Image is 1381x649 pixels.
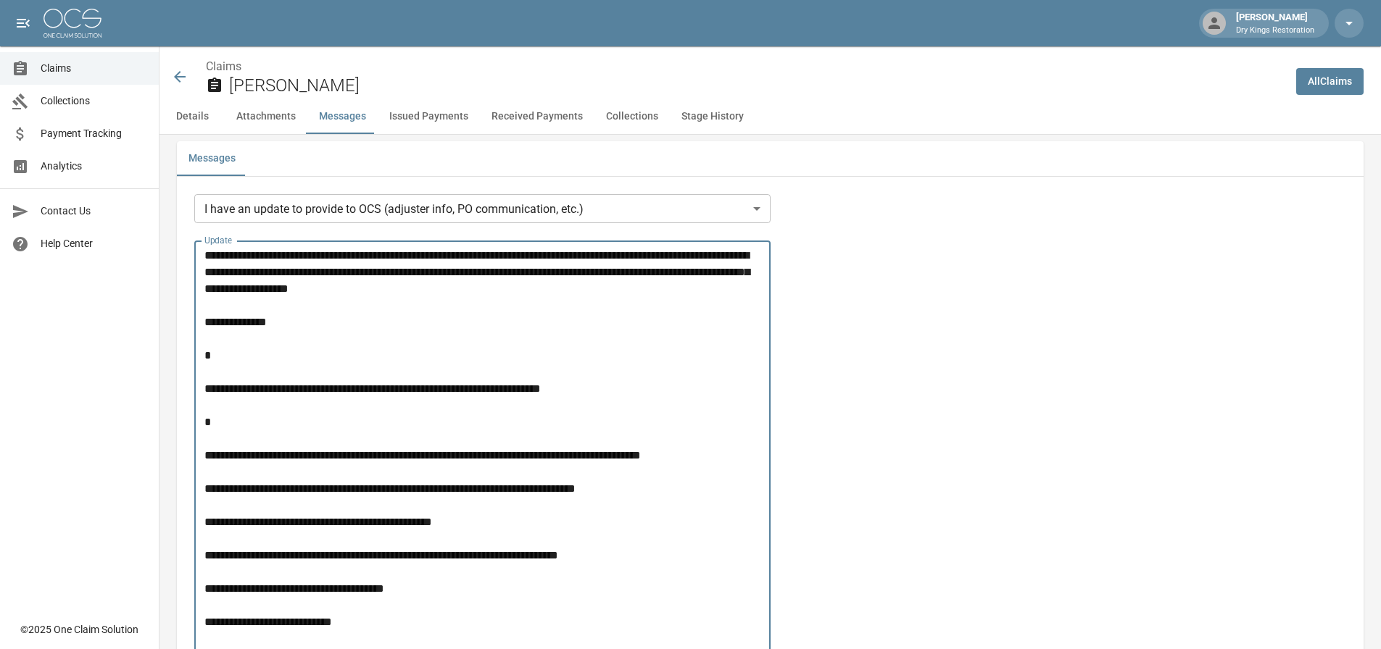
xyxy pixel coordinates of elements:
[41,236,147,251] span: Help Center
[194,194,771,223] div: I have an update to provide to OCS (adjuster info, PO communication, etc.)
[204,234,232,246] label: Update
[307,99,378,134] button: Messages
[378,99,480,134] button: Issued Payments
[1230,10,1320,36] div: [PERSON_NAME]
[159,99,225,134] button: Details
[41,126,147,141] span: Payment Tracking
[43,9,101,38] img: ocs-logo-white-transparent.png
[159,99,1381,134] div: anchor tabs
[41,61,147,76] span: Claims
[41,159,147,174] span: Analytics
[594,99,670,134] button: Collections
[206,59,241,73] a: Claims
[177,141,1364,176] div: related-list tabs
[177,141,247,176] button: Messages
[670,99,755,134] button: Stage History
[1296,68,1364,95] a: AllClaims
[206,58,1285,75] nav: breadcrumb
[1236,25,1314,37] p: Dry Kings Restoration
[9,9,38,38] button: open drawer
[480,99,594,134] button: Received Payments
[225,99,307,134] button: Attachments
[41,93,147,109] span: Collections
[41,204,147,219] span: Contact Us
[20,622,138,637] div: © 2025 One Claim Solution
[229,75,1285,96] h2: [PERSON_NAME]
